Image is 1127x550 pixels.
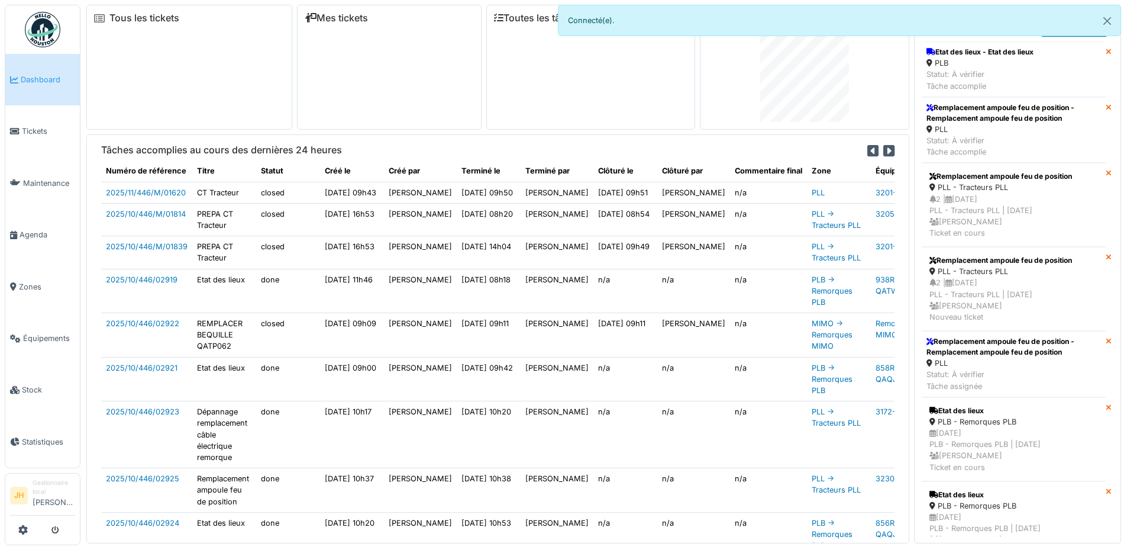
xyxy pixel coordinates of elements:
[5,209,80,260] a: Agenda
[33,478,75,497] div: Gestionnaire local
[730,236,807,269] td: n/a
[320,313,384,358] td: [DATE] 09h09
[593,357,657,401] td: n/a
[730,468,807,513] td: n/a
[457,182,521,203] td: [DATE] 09h50
[929,416,1098,427] div: PLB - Remorques PLB
[730,160,807,182] th: Commentaire final
[320,269,384,313] td: [DATE] 11h46
[106,407,179,416] a: 2025/10/446/02923
[256,182,320,203] td: closed
[101,144,342,156] h6: Tâches accomplies au cours des dernières 24 heures
[101,160,192,182] th: Numéro de référence
[657,203,730,236] td: [PERSON_NAME]
[106,275,177,284] a: 2025/10/446/02919
[192,182,256,203] td: CT Tracteur
[256,203,320,236] td: closed
[192,203,256,236] td: PREPA CT Tracteur
[876,275,911,295] a: 938R-QATW831
[457,203,521,236] td: [DATE] 08h20
[384,357,457,401] td: [PERSON_NAME]
[256,468,320,513] td: done
[192,269,256,313] td: Etat des lieux
[929,266,1098,277] div: PLL - Tracteurs PLL
[320,468,384,513] td: [DATE] 10h37
[593,269,657,313] td: n/a
[876,407,923,416] a: 3172-BB4407
[384,182,457,203] td: [PERSON_NAME]
[871,160,935,182] th: Équipement
[320,203,384,236] td: [DATE] 16h53
[521,160,593,182] th: Terminé par
[876,210,925,218] a: 3205-QL5081
[922,163,1106,247] a: Remplacement ampoule feu de position PLL - Tracteurs PLL 2 |[DATE]PLL - Tracteurs PLL | [DATE] [P...
[926,47,1034,57] div: Etat des lieux - Etat des lieux
[521,269,593,313] td: [PERSON_NAME]
[22,126,75,137] span: Tickets
[20,229,75,240] span: Agenda
[384,203,457,236] td: [PERSON_NAME]
[812,407,861,427] a: PLL -> Tracteurs PLL
[106,210,186,218] a: 2025/10/446/M/01814
[5,105,80,157] a: Tickets
[457,313,521,358] td: [DATE] 09h11
[106,242,188,251] a: 2025/10/446/M/01839
[384,401,457,468] td: [PERSON_NAME]
[256,269,320,313] td: done
[807,160,871,182] th: Zone
[922,97,1106,163] a: Remplacement ampoule feu de position - Remplacement ampoule feu de position PLL Statut: À vérifie...
[730,357,807,401] td: n/a
[457,236,521,269] td: [DATE] 14h04
[730,269,807,313] td: n/a
[106,319,179,328] a: 2025/10/446/02922
[192,313,256,358] td: REMPLACER BEQUILLE QATP062
[106,519,179,528] a: 2025/10/446/02924
[657,269,730,313] td: n/a
[929,194,1098,239] div: 2 | [DATE] PLL - Tracteurs PLL | [DATE] [PERSON_NAME] Ticket en cours
[320,236,384,269] td: [DATE] 16h53
[457,357,521,401] td: [DATE] 09h42
[5,313,80,364] a: Équipements
[19,281,75,292] span: Zones
[812,319,852,350] a: MIMO -> Remorques MIMO
[876,319,916,339] a: Remorques MIMO
[494,12,582,24] a: Toutes les tâches
[192,401,256,468] td: Dépannage remplacement câble électrique remorque
[812,188,825,197] a: PLL
[5,416,80,468] a: Statistiques
[926,69,1034,91] div: Statut: À vérifier Tâche accomplie
[384,160,457,182] th: Créé par
[929,500,1098,512] div: PLB - Remorques PLB
[192,357,256,401] td: Etat des lieux
[320,160,384,182] th: Créé le
[192,468,256,513] td: Remplacement ampoule feu de position
[25,12,60,47] img: Badge_color-CXgf-gQk.svg
[10,487,28,504] li: JH
[521,203,593,236] td: [PERSON_NAME]
[657,468,730,513] td: n/a
[521,357,593,401] td: [PERSON_NAME]
[926,135,1101,157] div: Statut: À vérifier Tâche accomplie
[106,474,179,483] a: 2025/10/446/02925
[926,57,1034,69] div: PLB
[457,468,521,513] td: [DATE] 10h38
[876,242,924,251] a: 3201-QL5077
[929,490,1098,500] div: Etat des lieux
[922,247,1106,331] a: Remplacement ampoule feu de position PLL - Tracteurs PLL 2 |[DATE]PLL - Tracteurs PLL | [DATE] [P...
[812,210,861,230] a: PLL -> Tracteurs PLL
[657,236,730,269] td: [PERSON_NAME]
[256,401,320,468] td: done
[521,182,593,203] td: [PERSON_NAME]
[922,397,1106,481] a: Etat des lieux PLB - Remorques PLB [DATE]PLB - Remorques PLB | [DATE] [PERSON_NAME]Ticket en cours
[192,236,256,269] td: PREPA CT Tracteur
[320,357,384,401] td: [DATE] 09h00
[929,182,1098,193] div: PLL - Tracteurs PLL
[657,401,730,468] td: n/a
[929,427,1098,473] div: [DATE] PLB - Remorques PLB | [DATE] [PERSON_NAME] Ticket en cours
[929,255,1098,266] div: Remplacement ampoule feu de position
[457,269,521,313] td: [DATE] 08h18
[730,401,807,468] td: n/a
[730,203,807,236] td: n/a
[926,358,1101,369] div: PLL
[457,401,521,468] td: [DATE] 10h20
